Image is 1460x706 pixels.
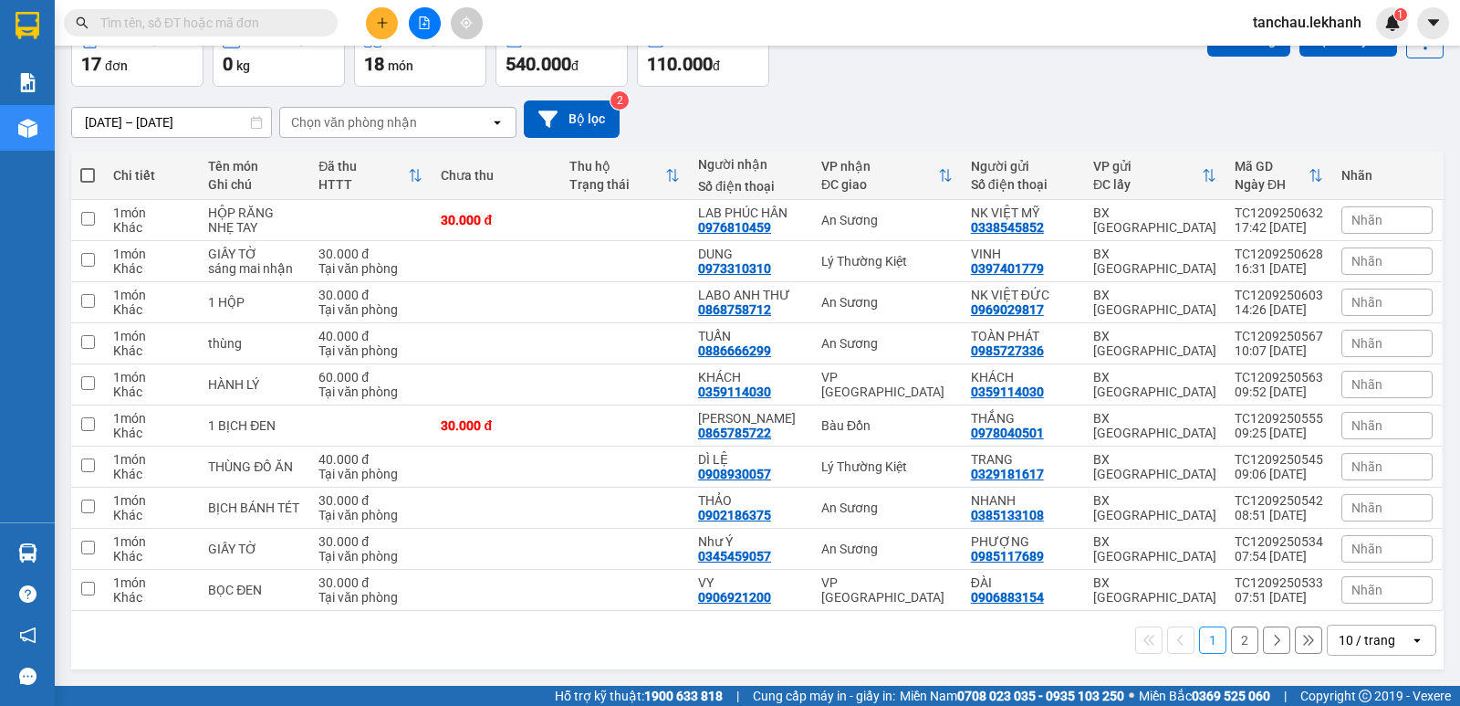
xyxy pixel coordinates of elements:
[113,302,190,317] div: Khác
[1093,247,1216,276] div: BX [GEOGRAPHIC_DATA]
[1351,213,1382,227] span: Nhãn
[19,627,36,644] span: notification
[16,59,201,81] div: NK VIỆT MỸ
[1093,575,1216,605] div: BX [GEOGRAPHIC_DATA]
[318,508,422,522] div: Tại văn phòng
[113,220,190,235] div: Khác
[698,493,803,508] div: THẢO
[208,377,300,392] div: HÀNH LÝ
[698,157,803,172] div: Người nhận
[971,590,1044,605] div: 0906883154
[971,159,1075,174] div: Người gửi
[1238,11,1376,34] span: tanchau.lekhanh
[1235,411,1323,426] div: TC1209250555
[971,411,1075,426] div: THẮNG
[113,575,190,590] div: 1 món
[1199,627,1226,654] button: 1
[1410,633,1424,648] svg: open
[213,21,345,87] button: Khối lượng0kg
[1351,336,1382,351] span: Nhãn
[318,343,422,358] div: Tại văn phòng
[1235,205,1323,220] div: TC1209250632
[113,452,190,467] div: 1 món
[1129,692,1134,700] span: ⚪️
[971,329,1075,343] div: TOÀN PHÁT
[1235,385,1323,399] div: 09:52 [DATE]
[1093,411,1216,440] div: BX [GEOGRAPHIC_DATA]
[736,686,739,706] span: |
[971,247,1075,261] div: VINH
[113,261,190,276] div: Khác
[1139,686,1270,706] span: Miền Bắc
[900,686,1124,706] span: Miền Nam
[318,329,422,343] div: 40.000 đ
[441,168,551,183] div: Chưa thu
[214,16,370,37] div: An Sương
[812,152,962,200] th: Toggle SortBy
[81,53,101,75] span: 17
[318,452,422,467] div: 40.000 đ
[208,418,300,433] div: 1 BỊCH ĐEN
[208,247,300,261] div: GIẤY TỜ
[318,261,422,276] div: Tại văn phòng
[1093,534,1216,564] div: BX [GEOGRAPHIC_DATA]
[647,53,713,75] span: 110.000
[698,549,771,564] div: 0345459057
[1359,690,1371,702] span: copyright
[1235,534,1323,549] div: TC1209250534
[1397,8,1403,21] span: 1
[113,508,190,522] div: Khác
[318,575,422,590] div: 30.000 đ
[76,16,89,29] span: search
[971,549,1044,564] div: 0985117689
[318,549,422,564] div: Tại văn phòng
[1351,459,1382,474] span: Nhãn
[208,205,300,220] div: HỘP RĂNG
[971,426,1044,440] div: 0978040501
[1093,205,1216,235] div: BX [GEOGRAPHIC_DATA]
[971,177,1075,192] div: Số điện thoại
[821,159,938,174] div: VP nhận
[644,689,723,703] strong: 1900 633 818
[971,370,1075,385] div: KHÁCH
[490,115,505,130] svg: open
[1384,15,1401,31] img: icon-new-feature
[16,81,201,107] div: 0338545852
[113,168,190,183] div: Chi tiết
[1235,549,1323,564] div: 07:54 [DATE]
[1235,159,1309,174] div: Mã GD
[698,205,803,220] div: LAB PHÚC HÂN
[821,575,953,605] div: VP [GEOGRAPHIC_DATA]
[698,590,771,605] div: 0906921200
[113,205,190,220] div: 1 món
[698,343,771,358] div: 0886666299
[1093,159,1202,174] div: VP gửi
[318,493,422,508] div: 30.000 đ
[971,205,1075,220] div: NK VIỆT MỸ
[16,12,39,39] img: logo-vxr
[698,467,771,481] div: 0908930057
[113,288,190,302] div: 1 món
[1093,329,1216,358] div: BX [GEOGRAPHIC_DATA]
[1351,295,1382,310] span: Nhãn
[113,329,190,343] div: 1 món
[1351,583,1382,597] span: Nhãn
[318,288,422,302] div: 30.000 đ
[113,343,190,358] div: Khác
[971,575,1075,590] div: ĐÀI
[223,53,233,75] span: 0
[208,583,300,597] div: BỌC ĐEN
[1351,254,1382,269] span: Nhãn
[441,213,551,227] div: 30.000 đ
[971,452,1075,467] div: TRANG
[211,118,372,143] div: 30.000
[376,16,389,29] span: plus
[318,247,422,261] div: 30.000 đ
[208,177,300,192] div: Ghi chú
[821,418,953,433] div: Bàu Đồn
[1235,261,1323,276] div: 16:31 [DATE]
[971,493,1075,508] div: NHANH
[19,585,36,603] span: question-circle
[1231,627,1258,654] button: 2
[821,213,953,227] div: An Sương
